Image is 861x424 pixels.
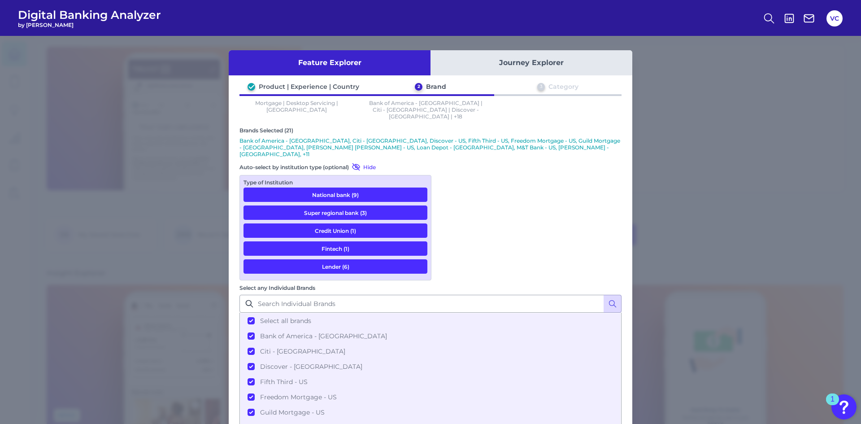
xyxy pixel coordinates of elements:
[239,284,315,291] label: Select any Individual Brands
[259,83,359,91] div: Product | Experience | Country
[240,389,621,405] button: Freedom Mortgage - US
[239,100,354,120] p: Mortgage | Desktop Servicing | [GEOGRAPHIC_DATA]
[240,405,621,420] button: Guild Mortgage - US
[240,374,621,389] button: Fifth Third - US
[18,8,161,22] span: Digital Banking Analyzer
[260,378,308,386] span: Fifth Third - US
[240,359,621,374] button: Discover - [GEOGRAPHIC_DATA]
[260,317,311,325] span: Select all brands
[537,83,545,91] div: 3
[18,22,161,28] span: by [PERSON_NAME]
[239,295,622,313] input: Search Individual Brands
[244,179,427,186] div: Type of Institution
[240,313,621,328] button: Select all brands
[229,50,430,75] button: Feature Explorer
[369,100,483,120] p: Bank of America - [GEOGRAPHIC_DATA] | Citi - [GEOGRAPHIC_DATA] | Discover - [GEOGRAPHIC_DATA] | +18
[244,223,427,238] button: Credit Union (1)
[260,363,362,371] span: Discover - [GEOGRAPHIC_DATA]
[244,241,427,256] button: Fintech (1)
[831,394,857,420] button: Open Resource Center, 1 new notification
[260,332,387,340] span: Bank of America - [GEOGRAPHIC_DATA]
[240,328,621,344] button: Bank of America - [GEOGRAPHIC_DATA]
[260,393,337,401] span: Freedom Mortgage - US
[826,10,843,26] button: VC
[548,83,578,91] div: Category
[426,83,446,91] div: Brand
[244,259,427,274] button: Lender (6)
[349,162,376,171] button: Hide
[244,205,427,220] button: Super regional bank (3)
[260,347,345,355] span: Citi - [GEOGRAPHIC_DATA]
[260,408,325,416] span: Guild Mortgage - US
[831,399,835,411] div: 1
[240,344,621,359] button: Citi - [GEOGRAPHIC_DATA]
[415,83,422,91] div: 2
[430,50,632,75] button: Journey Explorer
[244,188,427,202] button: National bank (9)
[239,127,622,134] div: Brands Selected (21)
[239,162,431,171] div: Auto-select by institution type (optional)
[239,137,622,157] p: Bank of America - [GEOGRAPHIC_DATA], Citi - [GEOGRAPHIC_DATA], Discover - US, Fifth Third - US, F...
